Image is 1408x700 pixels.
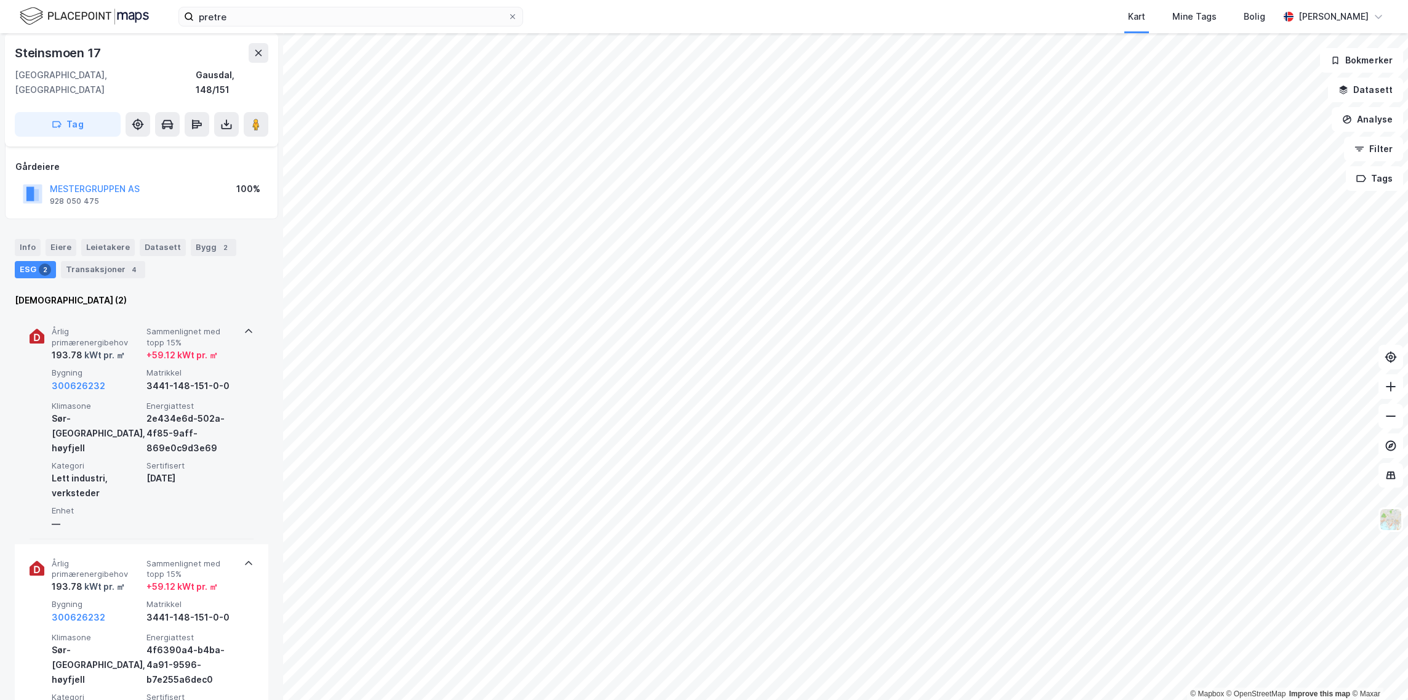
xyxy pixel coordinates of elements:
[196,68,268,97] div: Gausdal, 148/151
[140,239,186,256] div: Datasett
[236,182,260,196] div: 100%
[15,159,268,174] div: Gårdeiere
[52,471,142,501] div: Lett industri, verksteder
[52,368,142,378] span: Bygning
[146,632,236,643] span: Energiattest
[52,326,142,348] span: Årlig primærenergibehov
[146,643,236,687] div: 4f6390a4-b4ba-4a91-9596-b7e255a6dec0
[1379,508,1402,531] img: Z
[15,112,121,137] button: Tag
[146,368,236,378] span: Matrikkel
[81,239,135,256] div: Leietakere
[146,401,236,411] span: Energiattest
[1346,166,1403,191] button: Tags
[61,261,145,278] div: Transaksjoner
[146,579,218,594] div: + 59.12 kWt pr. ㎡
[39,264,51,276] div: 2
[146,558,236,580] span: Sammenlignet med topp 15%
[1244,9,1265,24] div: Bolig
[52,610,105,625] button: 300626232
[1172,9,1217,24] div: Mine Tags
[146,326,236,348] span: Sammenlignet med topp 15%
[1298,9,1369,24] div: [PERSON_NAME]
[1332,107,1403,132] button: Analyse
[52,599,142,609] span: Bygning
[191,239,236,256] div: Bygg
[52,401,142,411] span: Klimasone
[219,241,231,254] div: 2
[1344,137,1403,161] button: Filter
[1328,78,1403,102] button: Datasett
[1226,690,1286,698] a: OpenStreetMap
[1320,48,1403,73] button: Bokmerker
[146,599,236,609] span: Matrikkel
[20,6,149,27] img: logo.f888ab2527a4732fd821a326f86c7f29.svg
[52,411,142,456] div: Sør-[GEOGRAPHIC_DATA], høyfjell
[1346,641,1408,700] div: Kontrollprogram for chat
[52,348,125,363] div: 193.78
[15,43,103,63] div: Steinsmoen 17
[1346,641,1408,700] iframe: Chat Widget
[146,411,236,456] div: 2e434e6d-502a-4f85-9aff-869e0c9d3e69
[146,461,236,471] span: Sertifisert
[52,517,142,531] div: —
[15,261,56,278] div: ESG
[146,610,236,625] div: 3441-148-151-0-0
[1190,690,1224,698] a: Mapbox
[146,471,236,486] div: [DATE]
[52,579,125,594] div: 193.78
[146,348,218,363] div: + 59.12 kWt pr. ㎡
[1289,690,1350,698] a: Improve this map
[128,264,140,276] div: 4
[52,461,142,471] span: Kategori
[15,293,268,308] div: [DEMOGRAPHIC_DATA] (2)
[194,7,508,26] input: Søk på adresse, matrikkel, gårdeiere, leietakere eller personer
[52,643,142,687] div: Sør-[GEOGRAPHIC_DATA], høyfjell
[15,68,196,97] div: [GEOGRAPHIC_DATA], [GEOGRAPHIC_DATA]
[50,196,99,206] div: 928 050 475
[1128,9,1145,24] div: Kart
[82,348,125,363] div: kWt pr. ㎡
[52,632,142,643] span: Klimasone
[52,379,105,393] button: 300626232
[82,579,125,594] div: kWt pr. ㎡
[46,239,76,256] div: Eiere
[146,379,236,393] div: 3441-148-151-0-0
[52,505,142,516] span: Enhet
[52,558,142,580] span: Årlig primærenergibehov
[15,239,41,256] div: Info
